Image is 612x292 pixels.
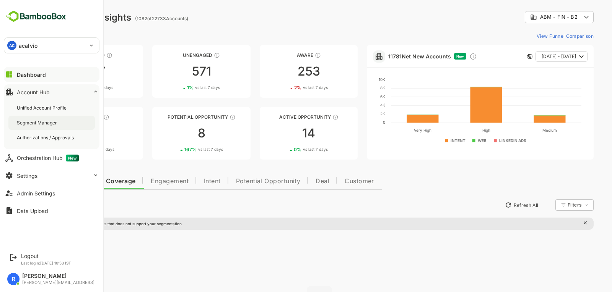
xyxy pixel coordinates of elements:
div: 8 [125,127,223,139]
p: acalvio [19,42,37,50]
div: Engaged [18,114,116,120]
text: 4K [353,103,358,107]
span: Deal [289,178,303,184]
div: Segment Manager [17,119,59,126]
text: 10K [352,77,358,82]
div: Orchestration Hub [17,155,79,161]
p: Last login: [DATE] 16:53 IST [21,261,71,265]
div: 227 [18,65,116,77]
div: These accounts have not been engaged with for a defined time period [80,52,86,58]
text: 8K [353,86,358,90]
div: Potential Opportunity [125,114,223,120]
span: vs last 7 days [171,147,196,152]
a: UnengagedThese accounts have not shown enough engagement and need nurturing5711%vs last 7 days [125,45,223,98]
div: ABM - FIN - B2 [503,14,555,21]
p: There are global insights that does not support your segmentation [33,221,155,226]
img: BambooboxFullLogoMark.5f36c76dfaba33ec1ec1367b70bb1252.svg [4,9,68,24]
span: ABM - FIN - B2 [513,14,551,20]
div: [PERSON_NAME] [22,273,94,279]
div: These accounts have open opportunities which might be at any of the Sales Stages [306,114,312,120]
a: AwareThese accounts have just entered the buying cycle and need further nurturing2532%vs last 7 days [233,45,331,98]
span: vs last 7 days [62,85,86,90]
span: vs last 7 days [168,85,193,90]
div: 571 [125,65,223,77]
button: Orchestration HubNew [4,150,99,166]
div: 9 [18,127,116,139]
div: 1 % [160,85,193,90]
span: Intent [177,178,194,184]
span: Customer [318,178,347,184]
span: vs last 7 days [276,147,301,152]
div: ABM - FIN - B2 [498,10,567,25]
div: 167 % [158,147,196,152]
button: [DATE] - [DATE] [509,51,561,62]
span: New [430,54,437,58]
div: Active Opportunity [233,114,331,120]
text: High [456,128,464,133]
div: Unified Account Profile [17,105,68,111]
span: vs last 7 days [63,147,88,152]
button: Admin Settings [4,186,99,201]
div: 0 % [267,147,301,152]
div: Discover new ICP-fit accounts showing engagement — via intent surges, anonymous website visits, L... [443,53,450,60]
button: Settings [4,168,99,183]
button: Refresh All [475,199,515,211]
div: Aware [233,52,331,58]
div: [PERSON_NAME][EMAIL_ADDRESS] [22,280,94,285]
div: 253 [233,65,331,77]
div: Admin Settings [17,190,55,197]
span: vs last 7 days [276,85,301,90]
div: These accounts have not shown enough engagement and need nurturing [187,52,193,58]
div: These accounts are warm, further nurturing would qualify them to MQAs [76,114,83,120]
span: Potential Opportunity [209,178,274,184]
div: Unreached [18,52,116,58]
div: This card does not support filter and segments [500,54,506,59]
text: Very High [387,128,405,133]
span: Data Quality and Coverage [26,178,109,184]
div: Dashboard [17,71,46,78]
button: Account Hub [4,84,99,100]
a: EngagedThese accounts are warm, further nurturing would qualify them to MQAs918%vs last 7 days [18,107,116,160]
a: Active OpportunityThese accounts have open opportunities which might be at any of the Sales Stage... [233,107,331,160]
button: View Funnel Comparison [507,30,567,42]
text: 6K [353,94,358,99]
div: ACacalvio [4,38,99,53]
a: 11781Net New Accounts [361,53,424,60]
div: AC [7,41,16,50]
div: These accounts are MQAs and can be passed on to Inside Sales [203,114,209,120]
div: Filters [541,202,555,208]
text: 0 [356,120,358,124]
div: 14 [233,127,331,139]
div: Authorizations / Approvals [17,134,75,141]
button: Data Upload [4,203,99,218]
span: [DATE] - [DATE] [515,52,549,61]
div: Account Hub [17,89,50,95]
div: These accounts have just entered the buying cycle and need further nurturing [288,52,294,58]
div: Dashboard Insights [18,12,104,23]
div: Settings [17,173,37,179]
a: UnreachedThese accounts have not been engaged with for a defined time period2272%vs last 7 days [18,45,116,98]
div: Data Upload [17,208,48,214]
div: R [7,273,20,285]
a: Potential OpportunityThese accounts are MQAs and can be passed on to Inside Sales8167%vs last 7 days [125,107,223,160]
span: New [66,155,79,161]
ag: ( 1082 of 22733 Accounts) [108,16,161,21]
div: Logout [21,253,71,259]
div: 2 % [267,85,301,90]
button: New Insights [18,198,74,212]
div: Unengaged [125,52,223,58]
span: Engagement [124,178,162,184]
div: 2 % [53,85,86,90]
div: Filters [540,198,567,212]
div: 18 % [52,147,88,152]
text: 2K [353,111,358,116]
text: Medium [516,128,530,132]
button: Dashboard [4,67,99,82]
